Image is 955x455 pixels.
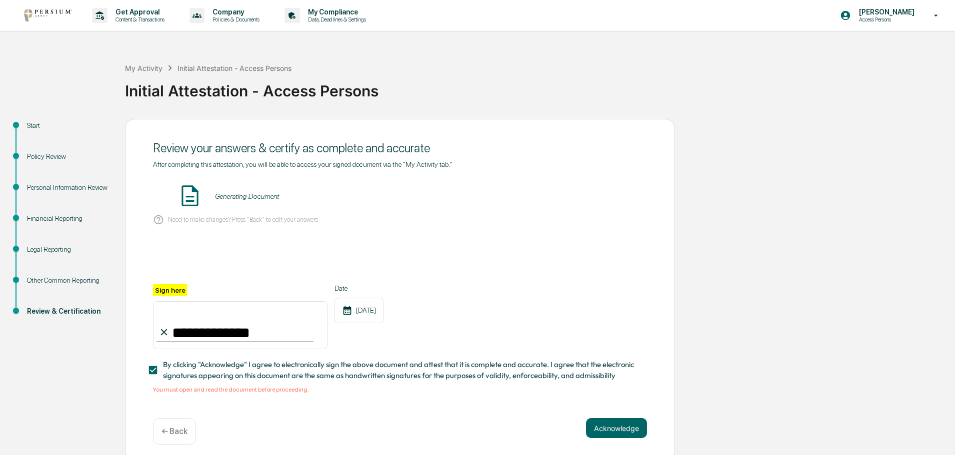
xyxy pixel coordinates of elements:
label: Sign here [153,284,187,296]
div: Policy Review [27,151,109,162]
div: [DATE] [334,298,383,323]
div: You must open and read the document before proceeding. [153,386,647,393]
img: logo [24,9,72,21]
div: Initial Attestation - Access Persons [177,64,291,72]
div: Review & Certification [27,306,109,317]
div: Financial Reporting [27,213,109,224]
div: Other Common Reporting [27,275,109,286]
div: Personal Information Review [27,182,109,193]
button: Acknowledge [586,418,647,438]
label: Date [334,284,383,292]
p: Need to make changes? Press "Back" to edit your answers [168,216,318,223]
p: Content & Transactions [107,16,169,23]
p: Policies & Documents [204,16,264,23]
img: Document Icon [177,183,202,208]
p: [PERSON_NAME] [851,8,919,16]
p: ← Back [161,427,187,436]
div: Initial Attestation - Access Persons [125,74,950,100]
span: By clicking "Acknowledge" I agree to electronically sign the above document and attest that it is... [163,359,639,382]
p: Data, Deadlines & Settings [300,16,371,23]
p: Get Approval [107,8,169,16]
div: My Activity [125,64,162,72]
p: Company [204,8,264,16]
div: Review your answers & certify as complete and accurate [153,141,647,155]
div: Start [27,120,109,131]
p: Access Persons [851,16,919,23]
span: After completing this attestation, you will be able to access your signed document via the "My Ac... [153,160,452,168]
iframe: Open customer support [923,422,950,449]
div: Legal Reporting [27,244,109,255]
div: Generating Document [215,192,279,200]
p: My Compliance [300,8,371,16]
